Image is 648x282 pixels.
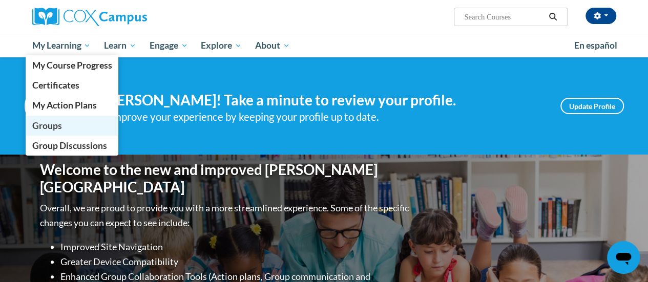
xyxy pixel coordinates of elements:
[104,39,136,52] span: Learn
[32,39,91,52] span: My Learning
[32,8,217,26] a: Cox Campus
[574,40,617,51] span: En español
[26,75,119,95] a: Certificates
[86,92,545,109] h4: Hi [PERSON_NAME]! Take a minute to review your profile.
[26,95,119,115] a: My Action Plans
[60,240,411,254] li: Improved Site Navigation
[607,241,640,274] iframe: Button to launch messaging window
[25,83,71,129] img: Profile Image
[32,100,96,111] span: My Action Plans
[194,34,248,57] a: Explore
[26,55,119,75] a: My Course Progress
[32,8,147,26] img: Cox Campus
[60,254,411,269] li: Greater Device Compatibility
[545,11,560,23] button: Search
[248,34,297,57] a: About
[463,11,545,23] input: Search Courses
[560,98,624,114] a: Update Profile
[86,109,545,125] div: Help improve your experience by keeping your profile up to date.
[143,34,195,57] a: Engage
[32,120,61,131] span: Groups
[32,140,107,151] span: Group Discussions
[150,39,188,52] span: Engage
[201,39,242,52] span: Explore
[32,60,112,71] span: My Course Progress
[568,35,624,56] a: En español
[26,136,119,156] a: Group Discussions
[32,80,79,91] span: Certificates
[255,39,290,52] span: About
[25,34,624,57] div: Main menu
[40,201,411,230] p: Overall, we are proud to provide you with a more streamlined experience. Some of the specific cha...
[586,8,616,24] button: Account Settings
[26,116,119,136] a: Groups
[26,34,98,57] a: My Learning
[97,34,143,57] a: Learn
[40,161,411,196] h1: Welcome to the new and improved [PERSON_NAME][GEOGRAPHIC_DATA]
